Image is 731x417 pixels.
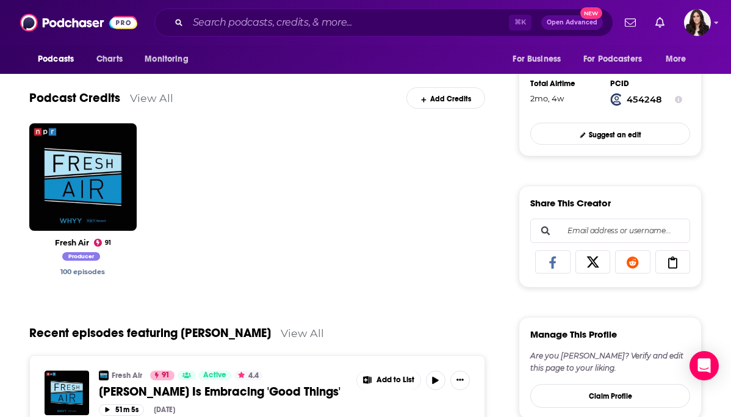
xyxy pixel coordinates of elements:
[513,51,561,68] span: For Business
[583,51,642,68] span: For Podcasters
[530,123,690,144] a: Suggest an edit
[650,12,669,33] a: Show notifications dropdown
[29,90,120,106] a: Podcast Credits
[575,48,660,71] button: open menu
[535,250,571,274] a: Share on Facebook
[530,384,690,408] button: Claim Profile
[504,48,576,71] button: open menu
[657,48,702,71] button: open menu
[684,9,711,36] button: Show profile menu
[610,93,622,106] img: Podchaser Creator ID logo
[88,48,130,71] a: Charts
[530,197,611,209] h3: Share This Creator
[55,238,89,247] a: Fresh Air
[145,51,188,68] span: Monitoring
[154,405,175,414] div: [DATE]
[530,350,690,374] div: Are you [PERSON_NAME]? Verify and edit this page to your liking.
[610,79,682,89] div: PCID
[675,93,682,106] button: Show Info
[130,92,173,104] a: View All
[666,51,686,68] span: More
[112,371,142,380] a: Fresh Air
[45,371,89,415] img: Samin Nosrat Is Embracing 'Good Things'
[150,371,175,380] a: 91
[188,13,509,32] input: Search podcasts, credits, & more...
[60,267,105,276] a: Therese Madden
[99,384,348,399] a: [PERSON_NAME] Is Embracing 'Good Things'
[99,384,340,399] span: [PERSON_NAME] Is Embracing 'Good Things'
[615,250,650,274] a: Share on Reddit
[99,371,109,380] img: Fresh Air
[281,327,324,339] a: View All
[136,48,204,71] button: open menu
[203,369,226,382] span: Active
[99,404,144,416] button: 51m 5s
[684,9,711,36] img: User Profile
[541,15,603,30] button: Open AdvancedNew
[530,328,617,340] h3: Manage This Profile
[684,9,711,36] span: Logged in as RebeccaShapiro
[234,371,262,380] button: 4.4
[406,87,485,109] a: Add Credits
[105,241,111,245] span: 91
[20,11,137,34] img: Podchaser - Follow, Share and Rate Podcasts
[530,79,602,89] div: Total Airtime
[357,371,420,390] button: Show More Button
[38,51,74,68] span: Podcasts
[530,93,564,103] span: 2139 hours, 4 seconds
[547,20,597,26] span: Open Advanced
[530,219,690,243] div: Search followers
[62,254,103,263] a: Therese Madden
[627,94,662,105] strong: 454248
[29,325,271,341] a: Recent episodes featuring [PERSON_NAME]
[580,7,602,19] span: New
[94,239,111,247] a: 91
[541,219,680,242] input: Email address or username...
[575,250,611,274] a: Share on X/Twitter
[29,48,90,71] button: open menu
[62,252,100,261] span: Producer
[620,12,641,33] a: Show notifications dropdown
[376,375,414,385] span: Add to List
[198,371,231,380] a: Active
[154,9,613,37] div: Search podcasts, credits, & more...
[509,15,531,31] span: ⌘ K
[655,250,691,274] a: Copy Link
[690,351,719,380] div: Open Intercom Messenger
[96,51,123,68] span: Charts
[162,369,170,382] span: 91
[450,371,470,390] button: Show More Button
